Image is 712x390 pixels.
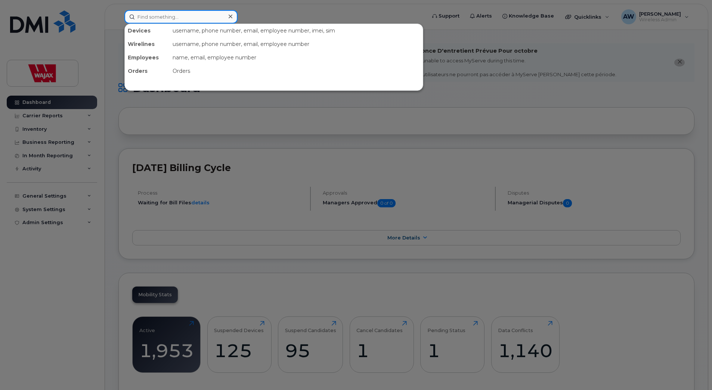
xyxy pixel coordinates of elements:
div: Wirelines [125,37,170,51]
div: username, phone number, email, employee number, imei, sim [170,24,423,37]
div: Orders [125,64,170,78]
div: Devices [125,24,170,37]
div: username, phone number, email, employee number [170,37,423,51]
div: Orders [170,64,423,78]
div: name, email, employee number [170,51,423,64]
div: Employees [125,51,170,64]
